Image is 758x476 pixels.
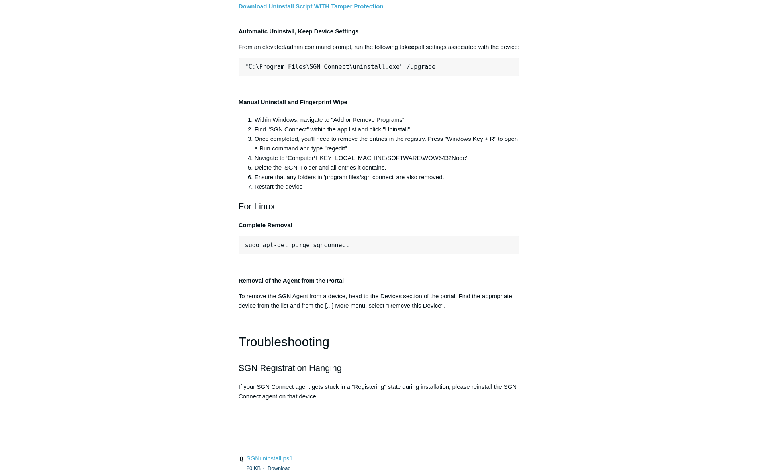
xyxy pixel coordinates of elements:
span: "C:\Program Files\SGN Connect\uninstall.exe" /upgrade [245,63,436,70]
h1: Troubleshooting [239,332,520,352]
li: Once completed, you'll need to remove the entries in the registry. Press "Windows Key + R" to ope... [255,134,520,153]
li: Within Windows, navigate to "Add or Remove Programs" [255,115,520,125]
a: Download [268,465,291,471]
strong: Complete Removal [239,222,292,228]
span: 20 KB [247,465,266,471]
span: From an elevated/admin command prompt, run the following to all settings associated with the device: [239,43,519,50]
li: Delete the 'SGN' Folder and all entries it contains. [255,163,520,172]
strong: Removal of the Agent from the Portal [239,277,344,284]
strong: Manual Uninstall and Fingerprint Wipe [239,99,347,105]
strong: keep [405,43,418,50]
a: Download Uninstall Script WITH Tamper Protection [239,3,384,10]
li: Find "SGN Connect" within the app list and click "Uninstall" [255,125,520,134]
pre: sudo apt-get purge sgnconnect [239,236,520,254]
li: Navigate to ‘Computer\HKEY_LOCAL_MACHINE\SOFTWARE\WOW6432Node' [255,153,520,163]
span: If your SGN Connect agent gets stuck in a "Registering" state during installation, please reinsta... [239,383,517,400]
li: Ensure that any folders in 'program files/sgn connect' are also removed. [255,172,520,182]
a: SGNuninstall.ps1 [247,455,293,462]
h2: SGN Registration Hanging [239,361,520,375]
span: To remove the SGN Agent from a device, head to the Devices section of the portal. Find the approp... [239,293,512,309]
h2: For Linux [239,199,520,213]
strong: Automatic Uninstall, Keep Device Settings [239,28,359,35]
li: Restart the device [255,182,520,191]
